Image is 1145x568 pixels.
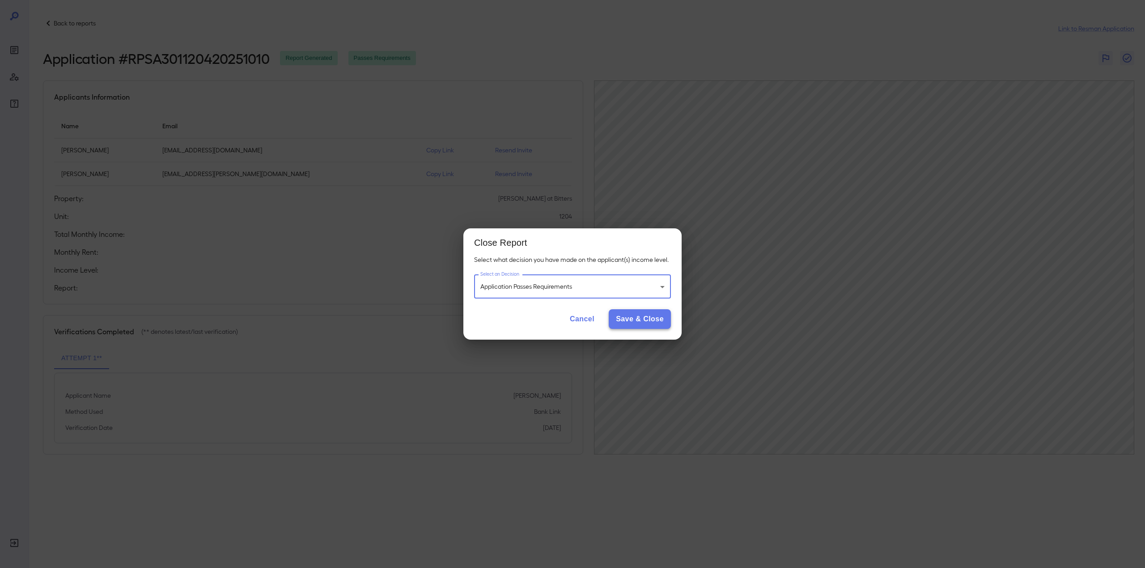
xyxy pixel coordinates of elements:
[474,255,671,264] p: Select what decision you have made on the applicant(s) income level.
[474,275,671,299] div: Application Passes Requirements
[563,309,602,329] button: Cancel
[463,228,682,255] h2: Close Report
[609,309,671,329] button: Save & Close
[480,271,519,278] label: Select an Decision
